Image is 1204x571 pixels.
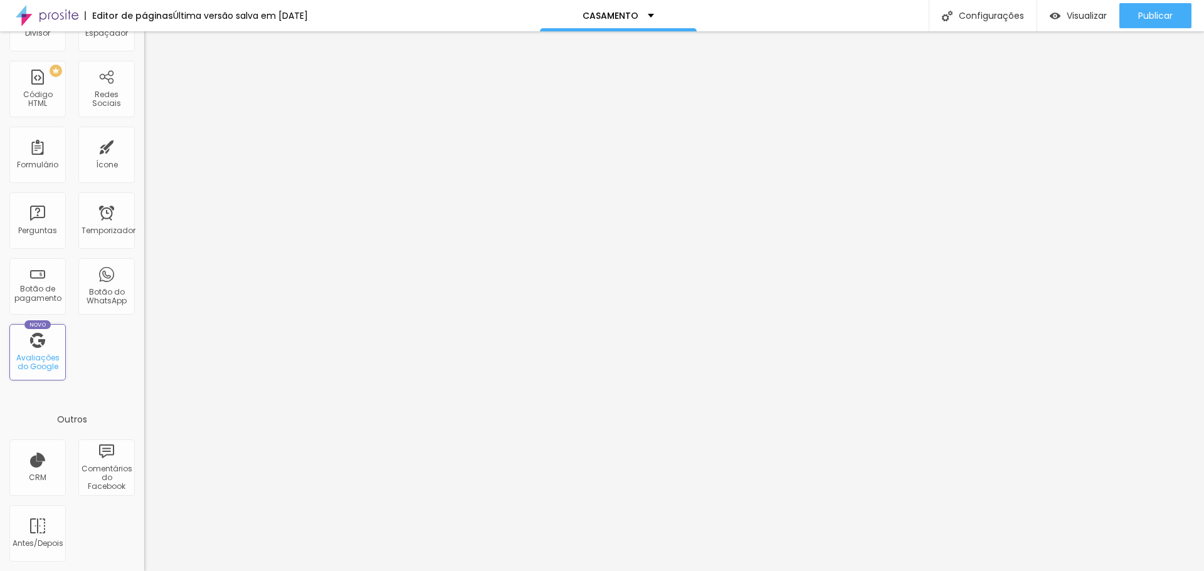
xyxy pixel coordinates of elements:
font: Comentários do Facebook [82,463,132,492]
font: Perguntas [18,225,57,236]
font: Última versão salva em [DATE] [173,9,308,22]
iframe: Editor [144,31,1204,571]
font: Botão de pagamento [14,283,61,303]
font: Redes Sociais [92,89,121,108]
font: Editor de páginas [92,9,173,22]
font: Ícone [96,159,118,170]
img: view-1.svg [1050,11,1060,21]
img: Ícone [942,11,953,21]
font: Visualizar [1067,9,1107,22]
font: Formulário [17,159,58,170]
font: Novo [29,321,46,328]
button: Publicar [1119,3,1191,28]
font: CASAMENTO [583,9,638,22]
font: Configurações [959,9,1024,22]
font: Espaçador [85,28,128,38]
font: Divisor [25,28,50,38]
font: Botão do WhatsApp [87,286,127,306]
font: Publicar [1138,9,1173,22]
font: CRM [29,472,46,483]
font: Código HTML [23,89,53,108]
font: Temporizador [82,225,135,236]
font: Avaliações do Google [16,352,60,372]
font: Outros [57,413,87,426]
button: Visualizar [1037,3,1119,28]
font: Antes/Depois [13,538,63,548]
